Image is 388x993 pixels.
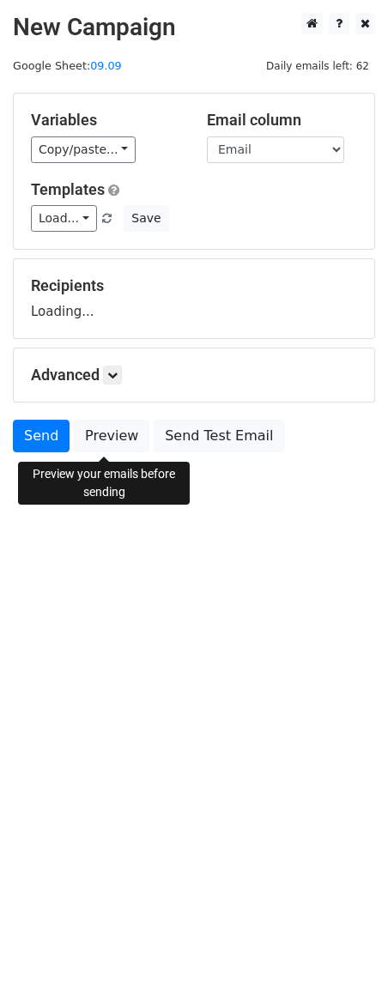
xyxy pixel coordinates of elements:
[31,205,97,232] a: Load...
[90,59,122,72] a: 09.09
[124,205,168,232] button: Save
[207,111,357,130] h5: Email column
[31,111,181,130] h5: Variables
[31,180,105,198] a: Templates
[31,276,357,295] h5: Recipients
[31,276,357,321] div: Loading...
[31,366,357,384] h5: Advanced
[13,420,70,452] a: Send
[13,13,375,42] h2: New Campaign
[260,59,375,72] a: Daily emails left: 62
[154,420,284,452] a: Send Test Email
[260,57,375,76] span: Daily emails left: 62
[18,462,190,505] div: Preview your emails before sending
[31,136,136,163] a: Copy/paste...
[74,420,149,452] a: Preview
[13,59,122,72] small: Google Sheet:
